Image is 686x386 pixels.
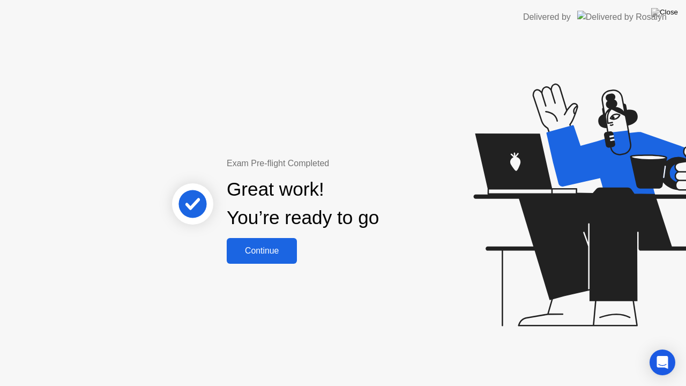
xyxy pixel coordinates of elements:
div: Exam Pre-flight Completed [227,157,448,170]
img: Close [651,8,678,17]
div: Great work! You’re ready to go [227,175,379,232]
img: Delivered by Rosalyn [577,11,667,23]
div: Open Intercom Messenger [650,350,675,375]
div: Continue [230,246,294,256]
button: Continue [227,238,297,264]
div: Delivered by [523,11,571,24]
